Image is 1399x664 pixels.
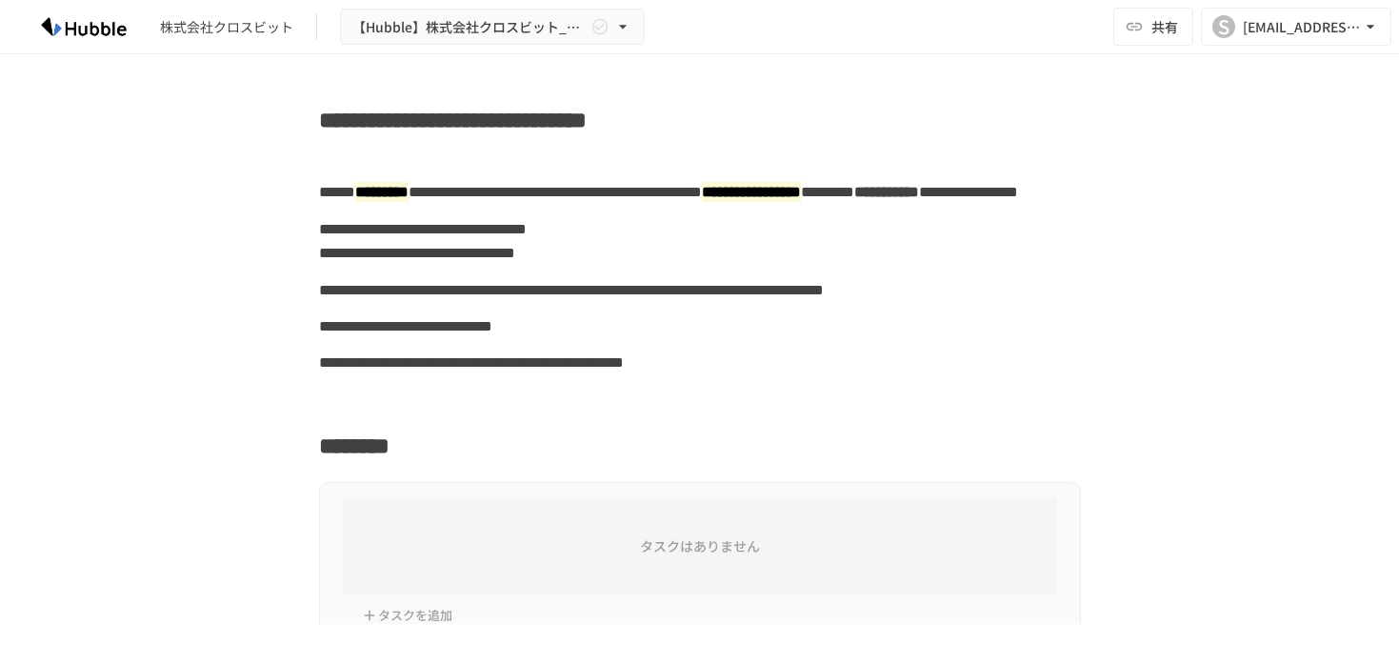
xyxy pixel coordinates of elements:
h6: タスクはありません [343,535,1057,556]
button: S[EMAIL_ADDRESS][DOMAIN_NAME] [1201,8,1391,46]
span: 共有 [1151,16,1178,37]
div: S [1212,15,1235,38]
div: [EMAIL_ADDRESS][DOMAIN_NAME] [1243,15,1361,39]
div: 株式会社クロスビット [160,17,293,37]
img: HzDRNkGCf7KYO4GfwKnzITak6oVsp5RHeZBEM1dQFiQ [23,11,145,42]
button: 【Hubble】株式会社クロスビット_Hubbleトライアル導入資料 [340,9,645,46]
span: 【Hubble】株式会社クロスビット_Hubbleトライアル導入資料 [352,15,587,39]
button: 共有 [1113,8,1193,46]
button: タスクを追加 [358,601,457,631]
